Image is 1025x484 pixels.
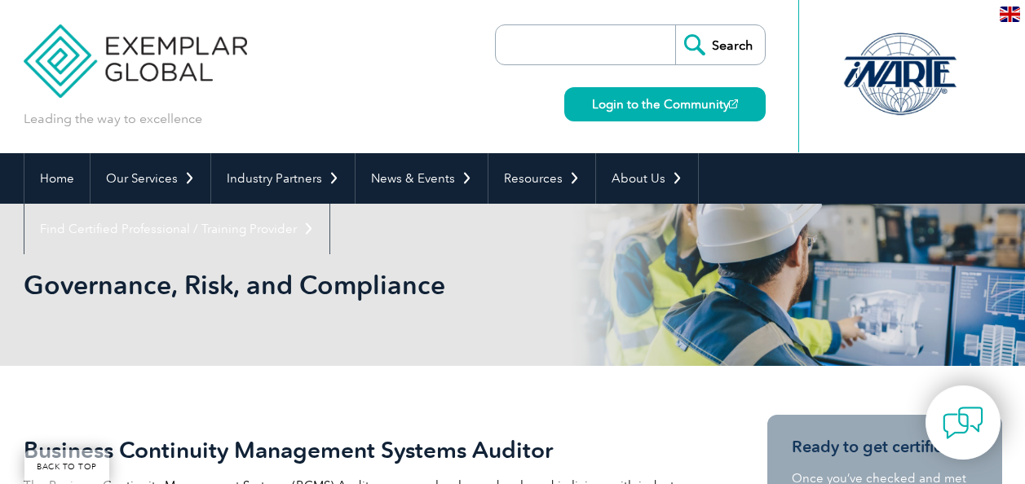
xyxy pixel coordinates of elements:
a: Our Services [91,153,210,204]
a: BACK TO TOP [24,450,109,484]
a: Resources [488,153,595,204]
a: Find Certified Professional / Training Provider [24,204,329,254]
img: open_square.png [729,99,738,108]
a: Home [24,153,90,204]
a: News & Events [356,153,488,204]
a: Login to the Community [564,87,766,121]
p: Leading the way to excellence [24,110,202,128]
img: contact-chat.png [943,403,983,443]
a: About Us [596,153,698,204]
h2: Business Continuity Management Systems Auditor [24,437,709,463]
input: Search [675,25,765,64]
img: en [1000,7,1020,22]
h1: Governance, Risk, and Compliance [24,269,650,301]
h3: Ready to get certified? [792,437,978,457]
a: Industry Partners [211,153,355,204]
